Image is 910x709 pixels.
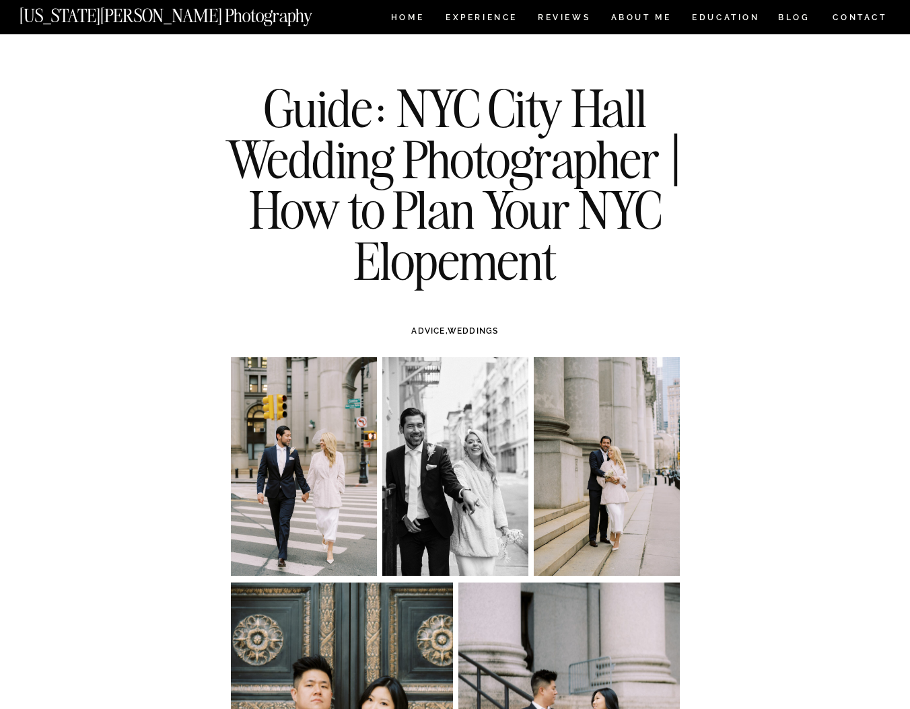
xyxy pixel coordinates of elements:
[448,326,499,336] a: WEDDINGS
[259,325,651,337] h3: ,
[446,13,516,25] a: Experience
[382,357,528,576] img: Bride and groom outside the Soho Grand by NYC city hall wedding photographer
[211,83,699,286] h1: Guide: NYC City Hall Wedding Photographer | How to Plan Your NYC Elopement
[691,13,761,25] a: EDUCATION
[411,326,445,336] a: ADVICE
[610,13,672,25] a: ABOUT ME
[231,357,377,576] img: Bride and groom crossing Centre St. i downtown Manhattan after eloping at city hall.
[388,13,427,25] a: HOME
[832,10,888,25] a: CONTACT
[778,13,810,25] a: BLOG
[534,357,680,576] img: Bride and groom in front of the subway station in downtown Manhattan following their NYC City Hal...
[538,13,588,25] a: REVIEWS
[20,7,357,18] a: [US_STATE][PERSON_NAME] Photography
